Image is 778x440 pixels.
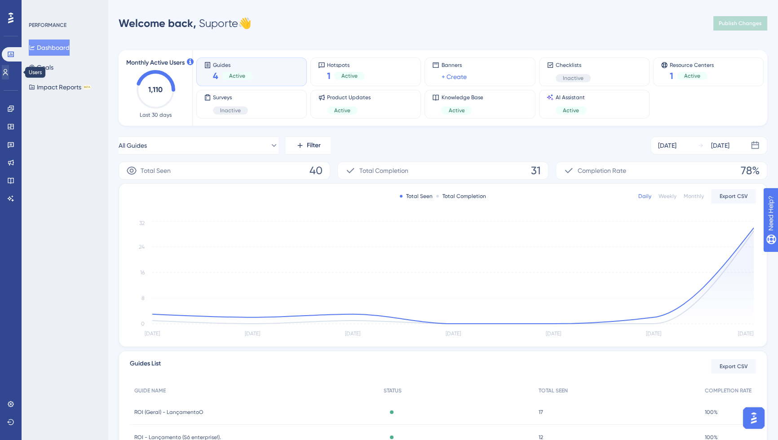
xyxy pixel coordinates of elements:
span: Hotspots [327,62,365,68]
tspan: [DATE] [738,330,753,337]
span: Welcome back, [119,17,196,30]
span: 1 [327,70,331,82]
span: STATUS [384,387,402,394]
button: Filter [286,136,331,154]
div: Total Completion [436,193,486,200]
div: [DATE] [711,140,729,151]
tspan: 32 [139,220,145,226]
span: Need Help? [21,2,56,13]
span: Monthly Active Users [126,57,185,68]
span: Surveys [213,94,248,101]
div: Suporte 👋 [119,16,252,31]
span: Completion Rate [578,165,626,176]
div: Monthly [684,193,704,200]
span: Active [563,107,579,114]
span: Active [334,107,350,114]
tspan: [DATE] [145,330,160,337]
span: Guides List [130,358,161,374]
span: Resource Centers [670,62,714,68]
button: All Guides [119,136,278,154]
tspan: [DATE] [546,330,561,337]
span: Active [448,107,464,114]
tspan: [DATE] [446,330,461,337]
span: Export CSV [720,363,748,370]
span: Inactive [563,75,583,82]
tspan: [DATE] [345,330,360,337]
button: Publish Changes [713,16,767,31]
span: Publish Changes [719,20,762,27]
button: Goals [29,59,53,75]
span: COMPLETION RATE [705,387,751,394]
span: Knowledge Base [441,94,483,101]
span: Product Updates [327,94,371,101]
span: Active [684,72,700,79]
span: Total Seen [141,165,171,176]
span: Active [229,72,245,79]
span: Banners [441,62,466,69]
span: Guides [213,62,252,68]
button: Export CSV [711,359,756,374]
span: Checklists [556,62,591,69]
span: 40 [309,163,323,178]
tspan: 16 [140,269,145,276]
span: 1 [670,70,673,82]
a: + Create [441,71,466,82]
span: TOTAL SEEN [539,387,568,394]
button: Export CSV [711,189,756,203]
tspan: [DATE] [646,330,661,337]
span: Last 30 days [140,111,172,119]
div: PERFORMANCE [29,22,66,29]
tspan: [DATE] [245,330,260,337]
button: Dashboard [29,40,70,56]
span: Active [341,72,358,79]
text: 1,110 [148,85,163,94]
span: 100% [705,409,718,416]
div: Weekly [659,193,676,200]
span: All Guides [119,140,147,151]
span: Filter [307,140,321,151]
tspan: 24 [139,244,145,250]
span: Total Completion [359,165,408,176]
span: 31 [531,163,541,178]
span: Inactive [220,107,241,114]
span: AI Assistant [556,94,586,101]
iframe: UserGuiding AI Assistant Launcher [740,405,767,431]
span: 78% [741,163,760,178]
span: ROI (Geral) - LançamentoO [134,409,203,416]
span: Export CSV [720,193,748,200]
div: BETA [83,85,91,89]
span: GUIDE NAME [134,387,166,394]
tspan: 8 [141,295,145,301]
div: Total Seen [400,193,433,200]
button: Impact ReportsBETA [29,79,91,95]
div: Daily [638,193,651,200]
span: 4 [213,70,218,82]
tspan: 0 [141,321,145,327]
span: 17 [539,409,543,416]
div: [DATE] [658,140,676,151]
